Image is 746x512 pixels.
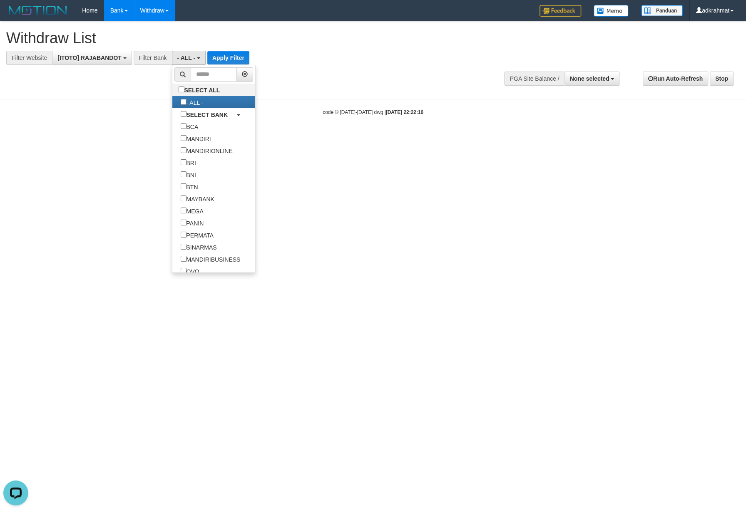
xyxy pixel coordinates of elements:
span: [ITOTO] RAJABANDOT [57,54,121,61]
input: PERMATA [181,232,186,237]
img: Feedback.jpg [540,5,581,17]
div: PGA Site Balance / [504,72,564,86]
h1: Withdraw List [6,30,489,47]
input: MANDIRIONLINE [181,147,186,153]
a: SELECT BANK [172,108,256,120]
label: MANDIRIBUSINESS [172,253,249,265]
button: None selected [564,72,620,86]
button: Apply Filter [207,51,249,64]
label: BTN [172,181,206,193]
button: Open LiveChat chat widget [3,3,28,28]
b: SELECT BANK [186,111,228,118]
span: - ALL - [177,54,196,61]
input: BTN [181,183,186,189]
label: PANIN [172,217,212,229]
img: MOTION_logo.png [6,4,70,17]
label: MEGA [172,205,212,217]
input: SELECT ALL [179,87,184,92]
label: MANDIRI [172,132,219,144]
small: code © [DATE]-[DATE] dwg | [323,109,423,115]
label: BNI [172,168,204,181]
input: MAYBANK [181,195,186,201]
input: MANDIRI [181,135,186,141]
input: PANIN [181,220,186,225]
img: Button%20Memo.svg [594,5,629,17]
div: Filter Bank [134,51,172,65]
label: OVO [172,265,208,277]
a: Run Auto-Refresh [643,72,708,86]
label: SINARMAS [172,241,225,253]
input: SELECT BANK [181,111,186,117]
img: panduan.png [641,5,683,16]
label: BRI [172,156,204,168]
a: Stop [710,72,734,86]
input: BNI [181,171,186,177]
input: SINARMAS [181,244,186,250]
label: MANDIRIONLINE [172,144,241,156]
label: SELECT ALL [172,84,229,96]
input: BRI [181,159,186,165]
input: MEGA [181,208,186,213]
strong: [DATE] 22:22:16 [386,109,423,115]
input: BCA [181,123,186,129]
button: [ITOTO] RAJABANDOT [52,51,132,65]
input: MANDIRIBUSINESS [181,256,186,262]
input: OVO [181,268,186,274]
label: PERMATA [172,229,222,241]
label: - ALL - [172,96,212,108]
label: MAYBANK [172,193,223,205]
label: BCA [172,120,207,132]
button: - ALL - [172,51,206,65]
div: Filter Website [6,51,52,65]
input: - ALL - [181,99,186,105]
span: None selected [570,75,609,82]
